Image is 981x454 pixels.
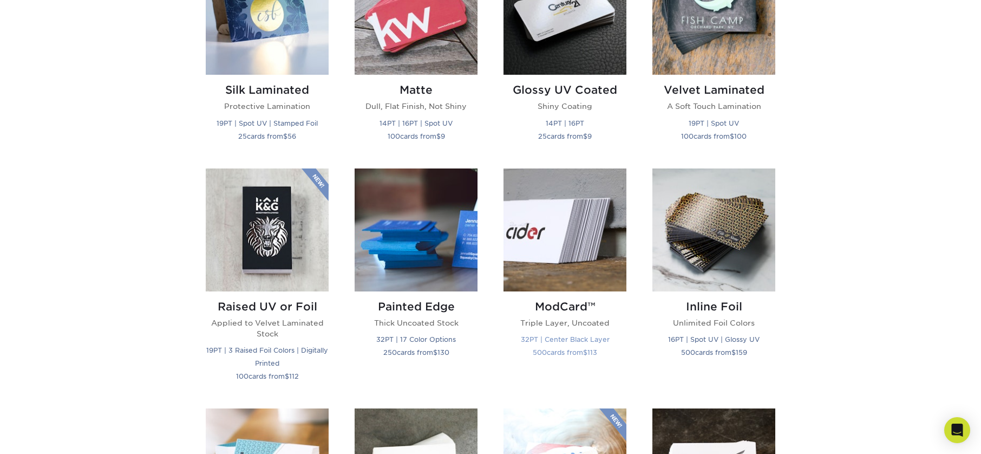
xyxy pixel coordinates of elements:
p: Dull, Flat Finish, Not Shiny [355,101,478,112]
small: cards from [538,132,592,140]
span: 250 [383,348,397,356]
small: 32PT | Center Black Layer [521,335,610,343]
span: 9 [441,132,445,140]
small: 19PT | Spot UV [689,119,739,127]
span: $ [730,132,734,140]
h2: Inline Foil [652,300,775,313]
span: 130 [437,348,449,356]
span: $ [583,348,587,356]
p: Shiny Coating [503,101,626,112]
small: cards from [238,132,296,140]
span: 25 [238,132,247,140]
img: Painted Edge Business Cards [355,168,478,291]
h2: ModCard™ [503,300,626,313]
h2: Velvet Laminated [652,83,775,96]
span: 159 [736,348,747,356]
span: $ [583,132,587,140]
span: $ [731,348,736,356]
a: Raised UV or Foil Business Cards Raised UV or Foil Applied to Velvet Laminated Stock 19PT | 3 Rai... [206,168,329,396]
img: Inline Foil Business Cards [652,168,775,291]
span: $ [283,132,287,140]
small: cards from [533,348,597,356]
small: 14PT | 16PT | Spot UV [380,119,453,127]
span: 56 [287,132,296,140]
p: A Soft Touch Lamination [652,101,775,112]
small: cards from [681,132,747,140]
span: 500 [681,348,695,356]
span: 100 [681,132,694,140]
small: cards from [236,372,299,380]
h2: Painted Edge [355,300,478,313]
small: 32PT | 17 Color Options [376,335,456,343]
small: 19PT | 3 Raised Foil Colors | Digitally Printed [206,346,328,367]
small: 16PT | Spot UV | Glossy UV [668,335,760,343]
span: $ [433,348,437,356]
span: $ [285,372,289,380]
small: cards from [388,132,445,140]
p: Applied to Velvet Laminated Stock [206,317,329,340]
h2: Glossy UV Coated [503,83,626,96]
img: New Product [599,408,626,441]
small: cards from [681,348,747,356]
small: 14PT | 16PT [546,119,584,127]
span: $ [436,132,441,140]
span: 113 [587,348,597,356]
span: 112 [289,372,299,380]
span: 100 [388,132,400,140]
img: New Product [302,168,329,201]
span: 9 [587,132,592,140]
small: cards from [383,348,449,356]
h2: Raised UV or Foil [206,300,329,313]
small: 19PT | Spot UV | Stamped Foil [217,119,318,127]
p: Unlimited Foil Colors [652,317,775,328]
a: Painted Edge Business Cards Painted Edge Thick Uncoated Stock 32PT | 17 Color Options 250cards fr... [355,168,478,396]
h2: Matte [355,83,478,96]
p: Thick Uncoated Stock [355,317,478,328]
iframe: Google Customer Reviews [3,421,92,450]
span: 100 [236,372,248,380]
span: 25 [538,132,547,140]
p: Protective Lamination [206,101,329,112]
span: 500 [533,348,547,356]
a: Inline Foil Business Cards Inline Foil Unlimited Foil Colors 16PT | Spot UV | Glossy UV 500cards ... [652,168,775,396]
div: Open Intercom Messenger [944,417,970,443]
a: ModCard™ Business Cards ModCard™ Triple Layer, Uncoated 32PT | Center Black Layer 500cards from$113 [503,168,626,396]
img: ModCard™ Business Cards [503,168,626,291]
img: Raised UV or Foil Business Cards [206,168,329,291]
p: Triple Layer, Uncoated [503,317,626,328]
span: 100 [734,132,747,140]
h2: Silk Laminated [206,83,329,96]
